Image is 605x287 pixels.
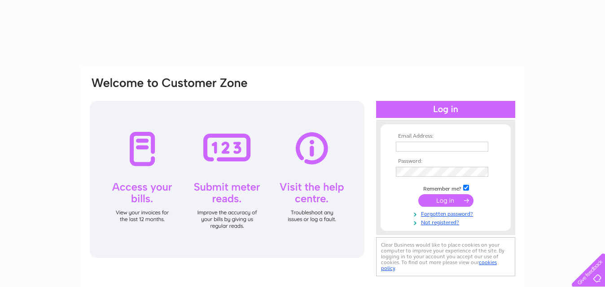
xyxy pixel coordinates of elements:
[394,158,498,165] th: Password:
[394,183,498,192] td: Remember me?
[396,217,498,226] a: Not registered?
[376,237,515,276] div: Clear Business would like to place cookies on your computer to improve your experience of the sit...
[418,194,473,207] input: Submit
[381,259,497,271] a: cookies policy
[394,133,498,139] th: Email Address:
[396,209,498,217] a: Forgotten password?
